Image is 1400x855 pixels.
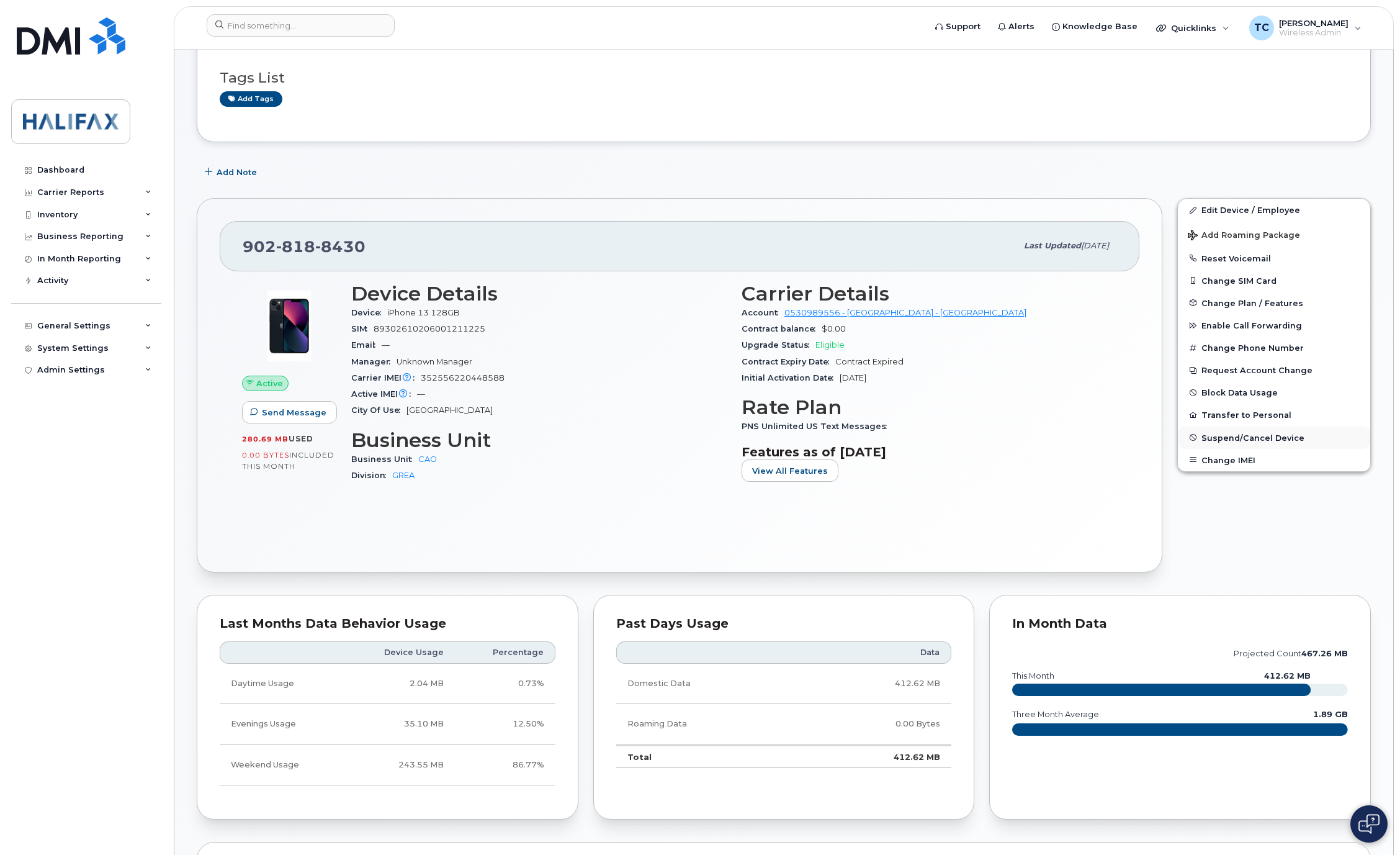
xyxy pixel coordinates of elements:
td: Roaming Data [616,704,802,744]
td: Domestic Data [616,664,802,704]
h3: Carrier Details [742,283,1117,305]
td: 243.55 MB [343,745,455,785]
span: Device [351,308,387,317]
text: 412.62 MB [1265,671,1311,681]
span: Alerts [1008,20,1034,33]
span: Add Note [217,166,257,178]
span: [PERSON_NAME] [1279,18,1348,28]
h3: Rate Plan [742,396,1117,418]
span: SIM [351,324,374,333]
span: 902 [243,237,366,256]
span: Support [946,20,980,33]
span: Upgrade Status [742,340,815,350]
input: Find something... [207,14,395,37]
td: Evenings Usage [220,704,343,744]
th: Data [802,641,951,664]
a: Knowledge Base [1043,14,1146,39]
span: [DATE] [840,373,866,382]
h3: Tags List [220,70,1348,86]
div: Last Months Data Behavior Usage [220,618,555,630]
a: GREA [392,471,415,480]
h3: Features as of [DATE] [742,445,1117,459]
span: Division [351,471,392,480]
a: 0530989556 - [GEOGRAPHIC_DATA] - [GEOGRAPHIC_DATA] [784,308,1026,317]
span: 89302610206001211225 [374,324,485,333]
th: Device Usage [343,641,455,664]
span: — [382,340,390,350]
text: this month [1012,671,1054,681]
td: 0.73% [455,664,555,704]
h3: Device Details [351,283,727,305]
button: Change Plan / Features [1178,292,1370,314]
button: Add Roaming Package [1178,222,1370,247]
span: Eligible [815,340,845,350]
span: City Of Use [351,405,406,415]
span: Contract Expired [835,357,904,366]
span: View All Features [752,465,828,477]
div: Quicklinks [1147,16,1238,40]
span: Send Message [262,407,326,418]
a: Add tags [220,91,282,107]
td: 412.62 MB [802,745,951,769]
button: View All Features [742,459,838,482]
span: Active [256,378,283,389]
span: 8430 [315,237,366,256]
span: Business Unit [351,455,418,464]
td: Weekend Usage [220,745,343,785]
td: 86.77% [455,745,555,785]
span: Email [351,340,382,350]
span: [GEOGRAPHIC_DATA] [406,405,493,415]
span: 0.00 Bytes [242,451,289,459]
span: Carrier IMEI [351,373,421,382]
button: Enable Call Forwarding [1178,314,1370,337]
div: In Month Data [1012,618,1348,630]
span: 352556220448588 [421,373,505,382]
span: Active IMEI [351,389,417,399]
span: Initial Activation Date [742,373,840,382]
span: [DATE] [1081,241,1109,250]
span: Manager [351,357,397,366]
tspan: 467.26 MB [1301,649,1348,658]
span: Knowledge Base [1062,20,1137,33]
tr: Friday from 6:00pm to Monday 8:00am [220,745,555,785]
td: 12.50% [455,704,555,744]
button: Reset Voicemail [1178,247,1370,269]
span: included this month [242,450,334,471]
td: 412.62 MB [802,664,951,704]
button: Change SIM Card [1178,269,1370,292]
button: Transfer to Personal [1178,404,1370,426]
button: Send Message [242,401,337,423]
text: three month average [1012,710,1099,719]
td: 0.00 Bytes [802,704,951,744]
span: PNS Unlimited US Text Messages [742,422,893,431]
span: — [417,389,425,399]
button: Request Account Change [1178,359,1370,381]
td: Total [616,745,802,769]
button: Suspend/Cancel Device [1178,427,1370,449]
button: Block Data Usage [1178,381,1370,404]
span: Quicklinks [1171,23,1216,33]
tr: Weekdays from 6:00pm to 8:00am [220,704,555,744]
span: Unknown Manager [397,357,472,366]
span: Account [742,308,784,317]
td: 2.04 MB [343,664,455,704]
text: projected count [1234,649,1348,658]
a: Edit Device / Employee [1178,199,1370,221]
a: Support [927,14,989,39]
div: Past Days Usage [616,618,952,630]
div: Tammy Currie [1241,16,1370,40]
td: 35.10 MB [343,704,455,744]
td: Daytime Usage [220,664,343,704]
h3: Business Unit [351,429,727,451]
span: 280.69 MB [242,435,289,443]
span: 818 [276,237,315,256]
span: Suspend/Cancel Device [1201,433,1304,442]
img: image20231002-3703462-1ig824h.jpeg [252,289,326,363]
img: Open chat [1358,814,1380,834]
span: used [289,434,313,443]
text: 1.89 GB [1313,710,1348,719]
span: Add Roaming Package [1188,230,1300,242]
span: iPhone 13 128GB [387,308,460,317]
a: Alerts [989,14,1043,39]
button: Change IMEI [1178,449,1370,471]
